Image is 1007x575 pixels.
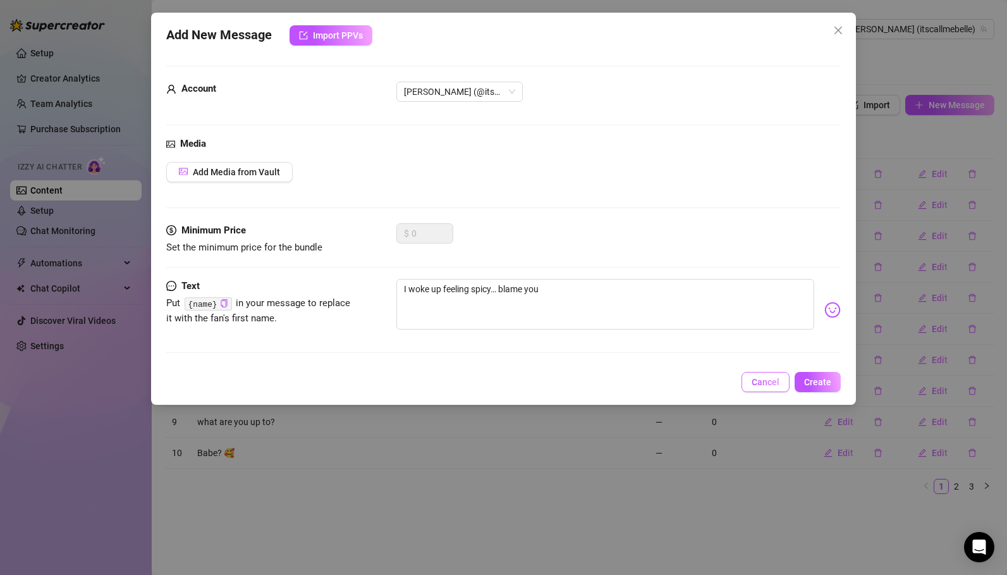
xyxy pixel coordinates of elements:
[804,377,831,387] span: Create
[828,20,848,40] button: Close
[795,372,841,392] button: Create
[166,137,175,152] span: picture
[166,82,176,97] span: user
[964,532,994,562] div: Open Intercom Messenger
[166,223,176,238] span: dollar
[396,279,814,330] textarea: I woke up feeling spicy… blame you
[179,167,188,176] span: picture
[313,30,363,40] span: Import PPVs
[180,138,206,149] strong: Media
[166,162,293,182] button: Add Media from Vault
[828,25,848,35] span: Close
[220,299,228,307] span: copy
[220,299,228,308] button: Click to Copy
[185,297,232,311] code: {name}
[166,297,351,324] span: Put in your message to replace it with the fan's first name.
[166,25,272,46] span: Add New Message
[290,25,372,46] button: Import PPVs
[824,302,841,318] img: svg%3e
[181,83,216,94] strong: Account
[181,280,200,292] strong: Text
[166,279,176,294] span: message
[404,82,515,101] span: Isabella (@itscallmebelle)
[833,25,843,35] span: close
[299,31,308,40] span: import
[193,167,280,177] span: Add Media from Vault
[181,225,246,236] strong: Minimum Price
[742,372,790,392] button: Cancel
[752,377,779,387] span: Cancel
[166,242,322,253] span: Set the minimum price for the bundle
